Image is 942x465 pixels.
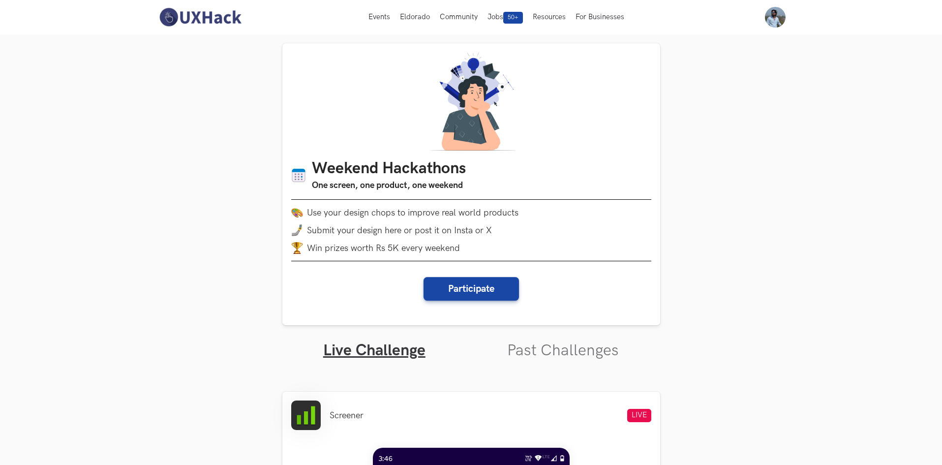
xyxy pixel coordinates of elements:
ul: Tabs Interface [282,325,660,360]
img: mobile-in-hand.png [291,224,303,236]
a: Past Challenges [507,341,619,360]
span: Submit your design here or post it on Insta or X [307,225,492,236]
li: Win prizes worth Rs 5K every weekend [291,242,651,254]
img: Calendar icon [291,168,306,183]
a: Live Challenge [323,341,425,360]
h1: Weekend Hackathons [312,159,466,179]
button: Participate [424,277,519,301]
img: UXHack-logo.png [156,7,244,28]
img: palette.png [291,207,303,218]
li: Use your design chops to improve real world products [291,207,651,218]
img: trophy.png [291,242,303,254]
img: A designer thinking [424,52,518,151]
span: 50+ [503,12,523,24]
span: LIVE [627,409,651,422]
li: Screener [330,410,364,421]
h3: One screen, one product, one weekend [312,179,466,192]
img: Your profile pic [765,7,786,28]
